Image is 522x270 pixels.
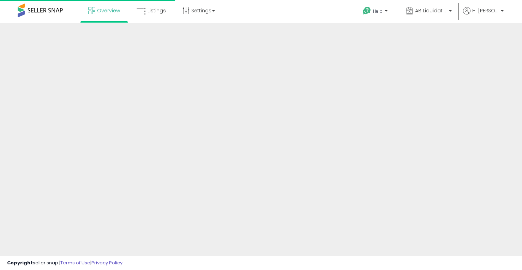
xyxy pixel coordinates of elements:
[91,259,122,266] a: Privacy Policy
[7,259,33,266] strong: Copyright
[463,7,504,23] a: Hi [PERSON_NAME]
[60,259,90,266] a: Terms of Use
[415,7,447,14] span: AB Liquidators Inc
[7,260,122,266] div: seller snap | |
[357,1,395,23] a: Help
[362,6,371,15] i: Get Help
[373,8,383,14] span: Help
[472,7,499,14] span: Hi [PERSON_NAME]
[97,7,120,14] span: Overview
[148,7,166,14] span: Listings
